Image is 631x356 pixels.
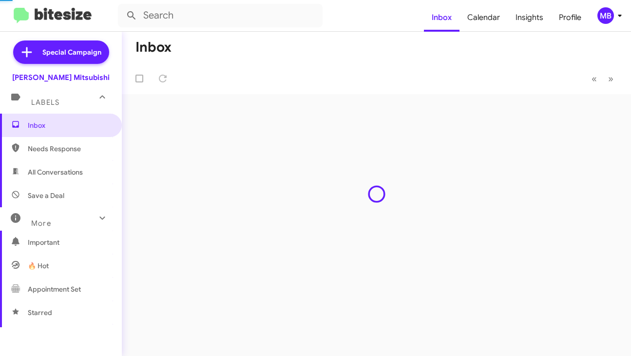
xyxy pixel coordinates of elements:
[12,73,110,82] div: [PERSON_NAME] Mitsubishi
[608,73,613,85] span: »
[28,308,52,317] span: Starred
[424,3,459,32] a: Inbox
[13,40,109,64] a: Special Campaign
[31,219,51,228] span: More
[602,69,619,89] button: Next
[592,73,597,85] span: «
[28,261,49,271] span: 🔥 Hot
[459,3,508,32] a: Calendar
[508,3,551,32] a: Insights
[28,191,64,200] span: Save a Deal
[118,4,323,27] input: Search
[28,120,111,130] span: Inbox
[28,284,81,294] span: Appointment Set
[28,144,111,154] span: Needs Response
[28,167,83,177] span: All Conversations
[28,237,111,247] span: Important
[597,7,614,24] div: MB
[135,40,172,55] h1: Inbox
[589,7,620,24] button: MB
[31,98,59,107] span: Labels
[42,47,101,57] span: Special Campaign
[551,3,589,32] a: Profile
[586,69,603,89] button: Previous
[586,69,619,89] nav: Page navigation example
